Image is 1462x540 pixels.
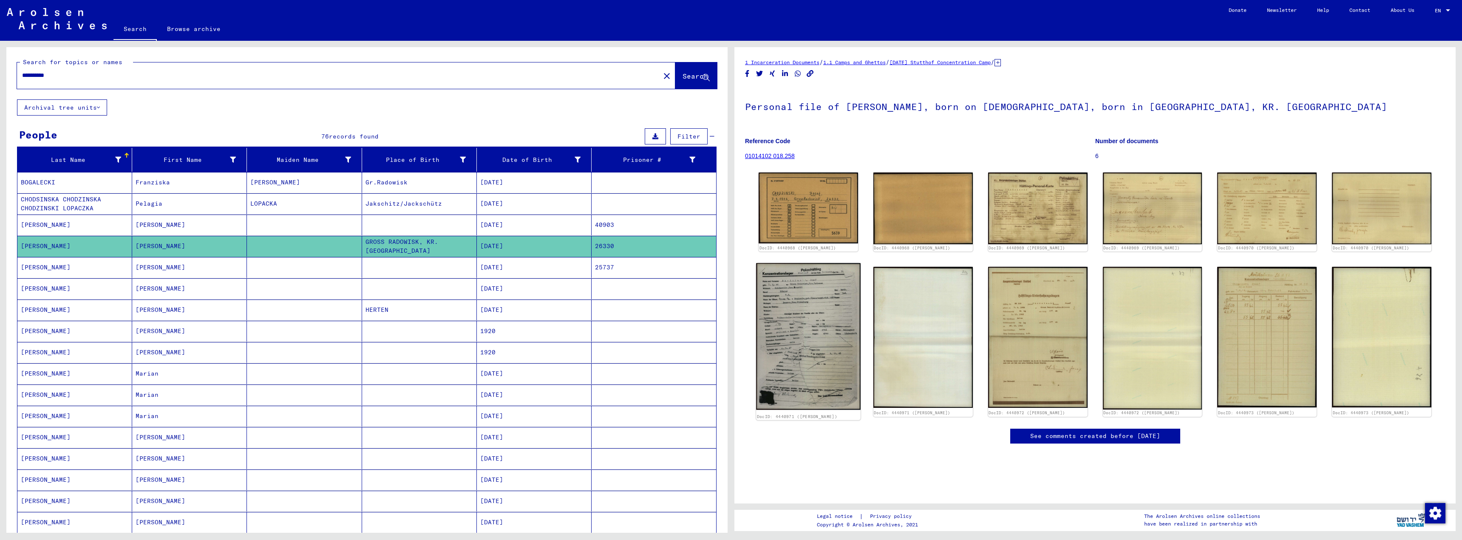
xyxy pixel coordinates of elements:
[329,133,379,140] span: records found
[1435,8,1444,14] span: EN
[477,342,592,363] mat-cell: 1920
[365,155,466,164] div: Place of Birth
[1144,512,1260,520] p: The Arolsen Archives online collections
[132,469,247,490] mat-cell: [PERSON_NAME]
[670,128,708,144] button: Filter
[132,491,247,512] mat-cell: [PERSON_NAME]
[157,19,231,39] a: Browse archive
[17,363,132,384] mat-cell: [PERSON_NAME]
[477,215,592,235] mat-cell: [DATE]
[17,448,132,469] mat-cell: [PERSON_NAME]
[781,68,790,79] button: Share on LinkedIn
[132,385,247,405] mat-cell: Marian
[321,133,329,140] span: 76
[21,153,132,167] div: Last Name
[745,138,790,144] b: Reference Code
[759,246,836,250] a: DocID: 4440968 ([PERSON_NAME])
[592,236,716,257] mat-cell: 26330
[17,257,132,278] mat-cell: [PERSON_NAME]
[1218,246,1295,250] a: DocID: 4440970 ([PERSON_NAME])
[592,215,716,235] mat-cell: 40903
[1395,509,1427,531] img: yv_logo.png
[1217,172,1317,244] img: 001.jpg
[1103,246,1180,250] a: DocID: 4440969 ([PERSON_NAME])
[17,193,132,214] mat-cell: CHODSINSKA CHODZINSKA CHODZINSKI LOPACZKA
[595,153,706,167] div: Prisoner #
[362,193,477,214] mat-cell: Jakschitz/Jackschütz
[132,148,247,172] mat-header-cell: First Name
[755,68,764,79] button: Share on Twitter
[362,148,477,172] mat-header-cell: Place of Birth
[113,19,157,41] a: Search
[675,62,717,89] button: Search
[1144,520,1260,528] p: have been realized in partnership with
[477,469,592,490] mat-cell: [DATE]
[17,99,107,116] button: Archival tree units
[17,342,132,363] mat-cell: [PERSON_NAME]
[863,512,922,521] a: Privacy policy
[132,300,247,320] mat-cell: [PERSON_NAME]
[477,172,592,193] mat-cell: [DATE]
[17,406,132,427] mat-cell: [PERSON_NAME]
[17,148,132,172] mat-header-cell: Last Name
[817,512,859,521] a: Legal notice
[823,59,886,65] a: 1.1 Camps and Ghettos
[743,68,752,79] button: Share on Facebook
[819,58,823,66] span: /
[683,72,708,80] span: Search
[477,148,592,172] mat-header-cell: Date of Birth
[592,148,716,172] mat-header-cell: Prisoner #
[480,155,581,164] div: Date of Birth
[989,410,1065,415] a: DocID: 4440972 ([PERSON_NAME])
[817,512,922,521] div: |
[477,385,592,405] mat-cell: [DATE]
[132,236,247,257] mat-cell: [PERSON_NAME]
[1103,410,1180,415] a: DocID: 4440972 ([PERSON_NAME])
[17,236,132,257] mat-cell: [PERSON_NAME]
[1333,410,1409,415] a: DocID: 4440973 ([PERSON_NAME])
[132,512,247,533] mat-cell: [PERSON_NAME]
[132,215,247,235] mat-cell: [PERSON_NAME]
[595,155,695,164] div: Prisoner #
[477,512,592,533] mat-cell: [DATE]
[1103,267,1202,410] img: 002.jpg
[1217,267,1317,407] img: 001.jpg
[1103,172,1202,244] img: 002.jpg
[365,153,476,167] div: Place of Birth
[1218,410,1295,415] a: DocID: 4440973 ([PERSON_NAME])
[873,172,973,244] img: 002.jpg
[17,172,132,193] mat-cell: BOGALECKI
[477,406,592,427] mat-cell: [DATE]
[7,8,107,29] img: Arolsen_neg.svg
[362,300,477,320] mat-cell: HERTEN
[1095,138,1159,144] b: Number of documents
[477,236,592,257] mat-cell: [DATE]
[17,469,132,490] mat-cell: [PERSON_NAME]
[817,521,922,529] p: Copyright © Arolsen Archives, 2021
[477,427,592,448] mat-cell: [DATE]
[132,427,247,448] mat-cell: [PERSON_NAME]
[477,300,592,320] mat-cell: [DATE]
[17,385,132,405] mat-cell: [PERSON_NAME]
[477,193,592,214] mat-cell: [DATE]
[988,267,1088,408] img: 001.jpg
[874,246,950,250] a: DocID: 4440968 ([PERSON_NAME])
[988,172,1088,244] img: 001.jpg
[477,363,592,384] mat-cell: [DATE]
[477,321,592,342] mat-cell: 1920
[991,58,994,66] span: /
[890,59,991,65] a: [DATE] Stutthof Concentration Camp
[132,342,247,363] mat-cell: [PERSON_NAME]
[17,491,132,512] mat-cell: [PERSON_NAME]
[1332,172,1431,244] img: 002.jpg
[658,67,675,84] button: Clear
[989,246,1065,250] a: DocID: 4440969 ([PERSON_NAME])
[247,172,362,193] mat-cell: [PERSON_NAME]
[477,257,592,278] mat-cell: [DATE]
[17,300,132,320] mat-cell: [PERSON_NAME]
[362,236,477,257] mat-cell: GROSS RADOWISK, KR. [GEOGRAPHIC_DATA]
[17,215,132,235] mat-cell: [PERSON_NAME]
[17,427,132,448] mat-cell: [PERSON_NAME]
[592,257,716,278] mat-cell: 25737
[132,172,247,193] mat-cell: Franziska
